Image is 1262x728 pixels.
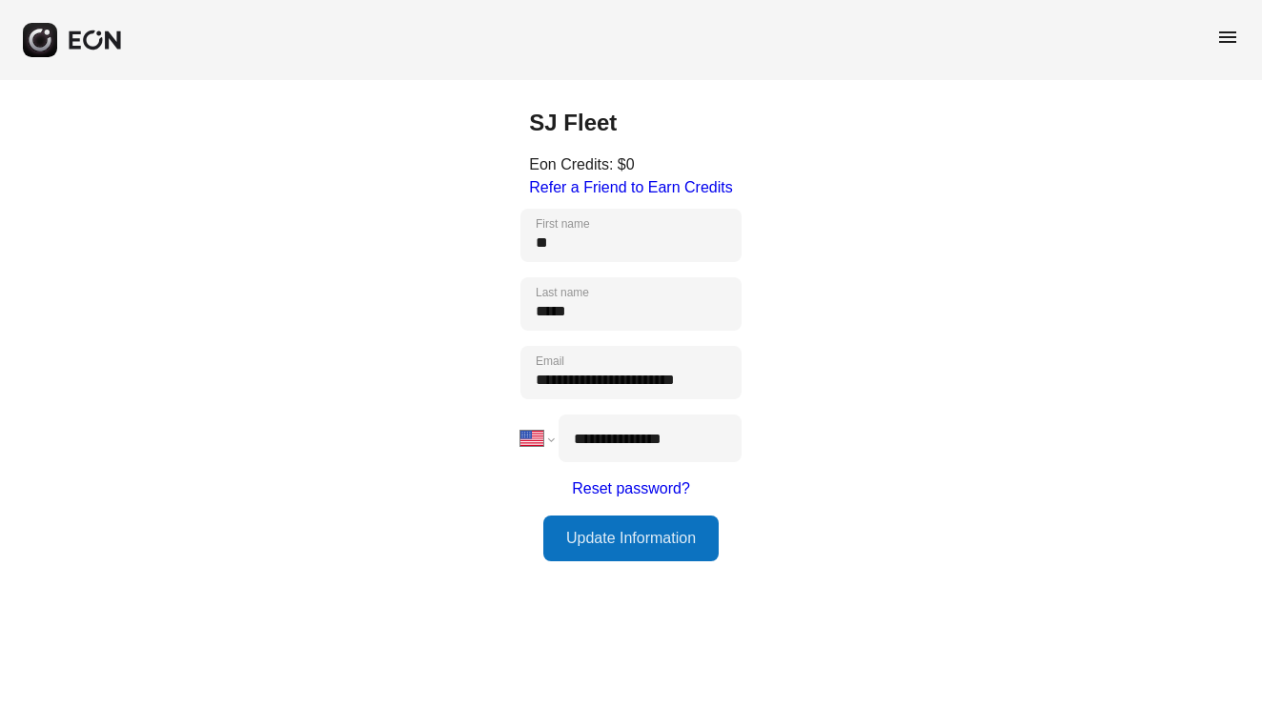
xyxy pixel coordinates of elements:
[536,216,590,232] label: First name
[529,153,732,176] div: Eon Credits: $0
[529,179,732,195] a: Refer a Friend to Earn Credits
[529,108,732,138] h2: SJ Fleet
[543,516,719,561] button: Update Information
[536,354,564,369] label: Email
[1216,26,1239,49] span: menu
[536,285,589,300] label: Last name
[572,477,690,500] a: Reset password?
